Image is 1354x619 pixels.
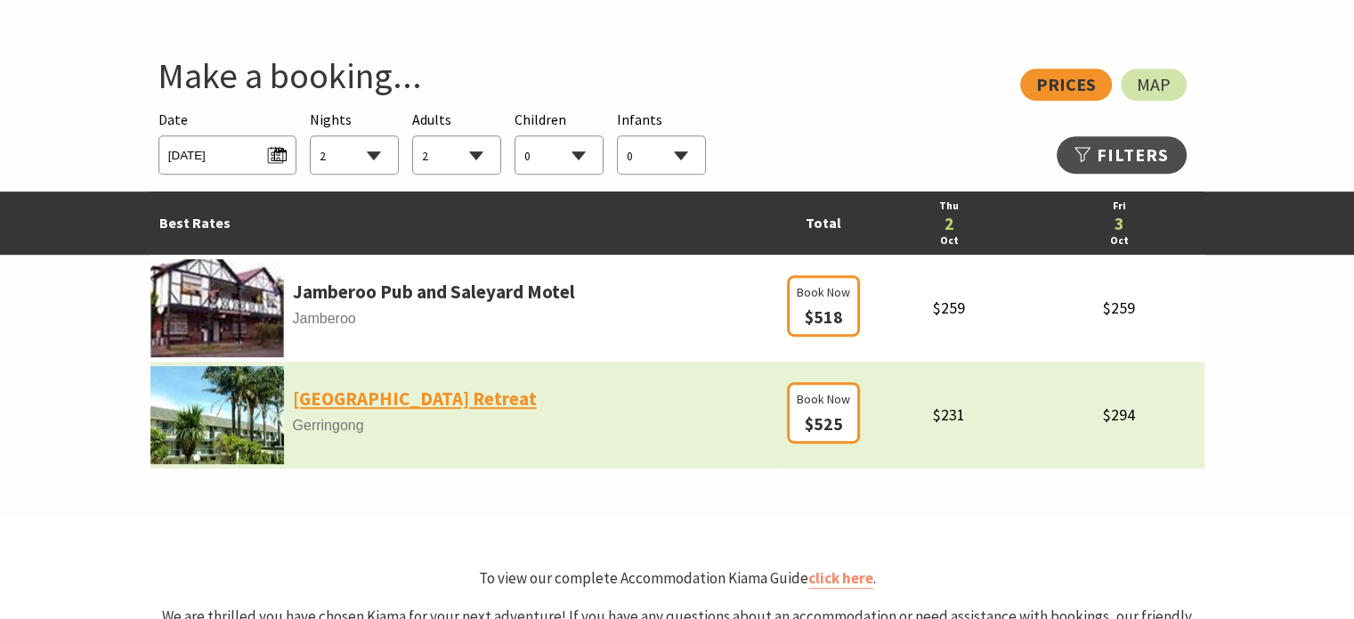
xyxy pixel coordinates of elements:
[797,389,850,409] span: Book Now
[150,366,284,464] img: parkridgea.jpg
[873,198,1026,215] a: Thu
[150,191,782,255] td: Best Rates
[515,110,566,128] span: Children
[808,568,873,589] a: click here
[787,309,860,327] a: Book Now $518
[1137,77,1171,92] span: Map
[310,109,399,175] div: Choose a number of nights
[412,110,451,128] span: Adults
[293,277,575,307] a: Jamberoo Pub and Saleyard Motel
[150,566,1204,590] p: To view our complete Accommodation Kiama Guide .
[150,259,284,357] img: Footballa.jpg
[617,110,662,128] span: Infants
[158,110,188,128] span: Date
[797,282,850,302] span: Book Now
[933,297,965,318] span: $259
[873,232,1026,249] a: Oct
[150,307,782,330] span: Jamberoo
[873,215,1026,232] a: 2
[1043,198,1196,215] a: Fri
[804,305,842,328] span: $518
[293,384,537,414] a: [GEOGRAPHIC_DATA] Retreat
[1043,232,1196,249] a: Oct
[1043,215,1196,232] a: 3
[168,141,287,165] span: [DATE]
[158,109,296,175] div: Please choose your desired arrival date
[787,416,860,434] a: Book Now $525
[933,404,965,425] span: $231
[310,109,352,132] span: Nights
[150,414,782,437] span: Gerringong
[1121,69,1187,101] a: Map
[1103,404,1135,425] span: $294
[782,191,864,255] td: Total
[1103,297,1135,318] span: $259
[804,412,842,435] span: $525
